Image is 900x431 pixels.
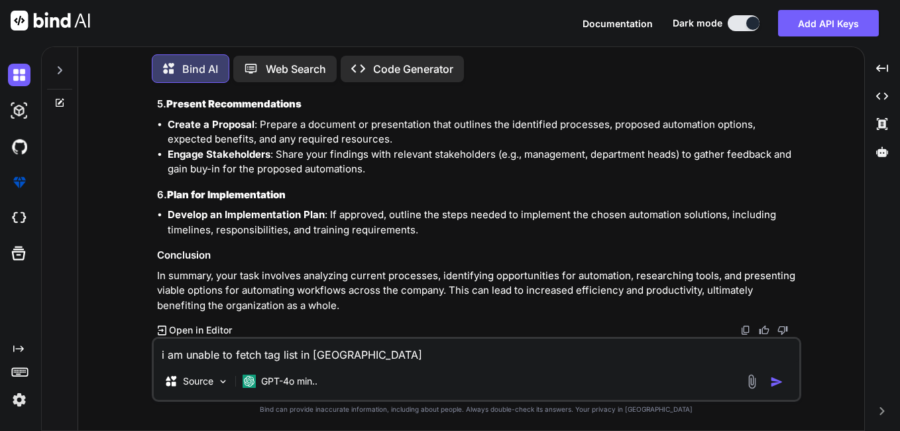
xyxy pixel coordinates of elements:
[157,188,799,203] h3: 6.
[154,339,799,363] textarea: i am unable to fetch tag list in be
[8,171,30,194] img: premium
[168,208,799,237] li: : If approved, outline the steps needed to implement the chosen automation solutions, including t...
[183,375,213,388] p: Source
[182,61,218,77] p: Bind AI
[777,325,788,336] img: dislike
[8,135,30,158] img: githubDark
[583,17,653,31] button: Documentation
[583,18,653,29] span: Documentation
[759,325,769,336] img: like
[8,207,30,229] img: cloudideIcon
[266,61,326,77] p: Web Search
[243,375,256,388] img: GPT-4o mini
[261,375,317,388] p: GPT-4o min..
[157,248,799,263] h3: Conclusion
[778,10,879,36] button: Add API Keys
[217,376,229,387] img: Pick Models
[168,117,799,147] li: : Prepare a document or presentation that outlines the identified processes, proposed automation ...
[673,17,722,30] span: Dark mode
[167,188,286,201] strong: Plan for Implementation
[11,11,90,31] img: Bind AI
[8,389,30,411] img: settings
[168,148,270,160] strong: Engage Stakeholders
[770,375,783,389] img: icon
[169,324,232,337] p: Open in Editor
[152,404,801,414] p: Bind can provide inaccurate information, including about people. Always double-check its answers....
[168,147,799,177] li: : Share your findings with relevant stakeholders (e.g., management, department heads) to gather f...
[8,64,30,86] img: darkChat
[168,208,325,221] strong: Develop an Implementation Plan
[157,97,799,112] h3: 5.
[168,118,254,131] strong: Create a Proposal
[157,269,799,314] p: In summary, your task involves analyzing current processes, identifying opportunities for automat...
[8,99,30,122] img: darkAi-studio
[166,97,302,110] strong: Present Recommendations
[373,61,453,77] p: Code Generator
[740,325,751,336] img: copy
[744,374,759,389] img: attachment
